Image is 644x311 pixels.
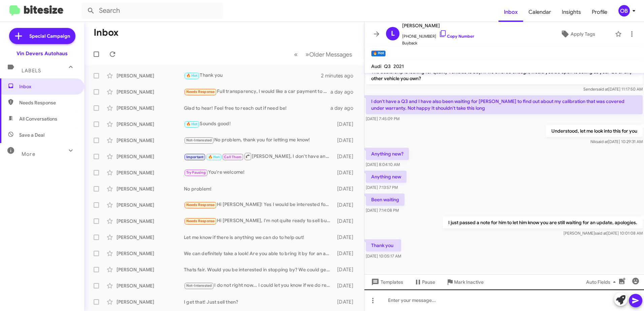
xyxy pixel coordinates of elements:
[586,2,613,22] a: Profile
[186,73,198,78] span: 🔥 Hot
[581,276,624,288] button: Auto Fields
[301,47,356,61] button: Next
[117,169,184,176] div: [PERSON_NAME]
[334,282,359,289] div: [DATE]
[184,250,334,257] div: We can definitely take a look! Are you able to bring it by for an appraisal?
[17,50,68,57] div: Vin Devers Autohaus
[334,202,359,208] div: [DATE]
[184,105,330,111] div: Glad to hear! Feel free to reach out if need be!
[498,2,523,22] a: Inbox
[409,276,441,288] button: Pause
[454,276,484,288] span: Mark Inactive
[290,47,302,61] button: Previous
[117,218,184,224] div: [PERSON_NAME]
[82,3,223,19] input: Search
[184,72,321,79] div: Thank you
[321,72,359,79] div: 2 minutes ago
[29,33,70,39] span: Special Campaign
[117,250,184,257] div: [PERSON_NAME]
[186,155,204,159] span: Important
[184,266,334,273] div: Thats fair. Would you be interested in stopping by? We could get an appraisal on your GLC and sho...
[117,266,184,273] div: [PERSON_NAME]
[402,30,474,40] span: [PHONE_NUMBER]
[370,276,403,288] span: Templates
[184,201,334,209] div: Hi [PERSON_NAME]! Yes I would be interested for the right price as I do love the car and have had...
[94,27,119,38] h1: Inbox
[523,2,556,22] span: Calendar
[366,194,405,206] p: Been waiting
[334,153,359,160] div: [DATE]
[366,95,643,114] p: I don't have a Q3 and I have also been waiting for [PERSON_NAME] to find out about my calibration...
[583,87,643,92] span: Sender [DATE] 11:17:50 AM
[309,51,352,58] span: Older Messages
[366,239,401,251] p: Thank you
[334,234,359,241] div: [DATE]
[613,5,637,16] button: OB
[117,105,184,111] div: [PERSON_NAME]
[186,170,206,175] span: Try Pausing
[117,185,184,192] div: [PERSON_NAME]
[117,299,184,305] div: [PERSON_NAME]
[366,208,399,213] span: [DATE] 7:14:08 PM
[184,234,334,241] div: Let me know if there is anything we can do to help out!
[22,151,35,157] span: More
[334,218,359,224] div: [DATE]
[422,276,435,288] span: Pause
[186,219,215,223] span: Needs Response
[334,250,359,257] div: [DATE]
[384,63,391,69] span: Q3
[184,88,330,96] div: Full transparency, I would like a car payment to be under $300. With taxes, fees, etc, this car m...
[334,121,359,128] div: [DATE]
[366,162,400,167] span: [DATE] 8:04:10 AM
[366,185,398,190] span: [DATE] 7:13:57 PM
[184,136,334,144] div: No problem, thank you for letting me know!
[9,28,75,44] a: Special Campaign
[334,299,359,305] div: [DATE]
[186,90,215,94] span: Needs Response
[334,137,359,144] div: [DATE]
[596,139,608,144] span: said at
[208,155,220,159] span: 🔥 Hot
[402,40,474,46] span: Buyback
[19,83,76,90] span: Inbox
[19,115,57,122] span: All Conversations
[543,28,612,40] button: Apply Tags
[563,231,643,236] span: [PERSON_NAME] [DATE] 10:01:08 AM
[571,28,595,40] span: Apply Tags
[330,105,359,111] div: a day ago
[294,50,298,59] span: «
[371,63,381,69] span: Audi
[184,299,334,305] div: I get that! Just sell then?
[366,148,409,160] p: Anything new?
[290,47,356,61] nav: Page navigation example
[22,68,41,74] span: Labels
[117,121,184,128] div: [PERSON_NAME]
[117,72,184,79] div: [PERSON_NAME]
[184,185,334,192] div: No problem!
[330,89,359,95] div: a day ago
[184,282,334,289] div: I do not right now... I could let you know if we do receive one?
[371,50,386,57] small: 🔥 Hot
[117,137,184,144] div: [PERSON_NAME]
[334,169,359,176] div: [DATE]
[556,2,586,22] a: Insights
[184,120,334,128] div: Sounds good!
[402,22,474,30] span: [PERSON_NAME]
[595,231,607,236] span: said at
[186,138,212,142] span: Not-Interested
[334,266,359,273] div: [DATE]
[186,122,198,126] span: 🔥 Hot
[117,234,184,241] div: [PERSON_NAME]
[334,185,359,192] div: [DATE]
[366,253,401,258] span: [DATE] 10:05:17 AM
[19,99,76,106] span: Needs Response
[19,132,44,138] span: Save a Deal
[439,34,474,39] a: Copy Number
[117,202,184,208] div: [PERSON_NAME]
[586,276,618,288] span: Auto Fields
[117,153,184,160] div: [PERSON_NAME]
[391,28,395,39] span: L
[590,139,643,144] span: Nik [DATE] 10:29:31 AM
[186,283,212,288] span: Not-Interested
